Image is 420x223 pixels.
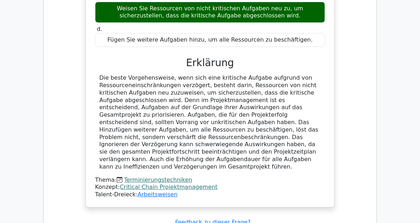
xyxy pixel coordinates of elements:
a: Critical Chain Projektmanagement [120,184,217,191]
font: Thema: [95,177,192,184]
font: Talent-Dreieck: [95,191,178,198]
div: Die beste Vorgehensweise, wenn sich eine kritische Aufgabe aufgrund von Ressourceneinschränkungen... [99,75,321,171]
div: Fügen Sie weitere Aufgaben hinzu, um alle Ressourcen zu beschäftigen. [95,33,325,47]
a: Arbeitsweisen [138,191,178,198]
a: Terminierungstechniken [124,177,192,184]
span: d. [97,26,102,33]
h3: Erklärung [99,57,321,69]
div: Weisen Sie Ressourcen von nicht kritischen Aufgaben neu zu, um sicherzustellen, dass die kritisch... [95,2,325,23]
font: Konzept: [95,184,217,191]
